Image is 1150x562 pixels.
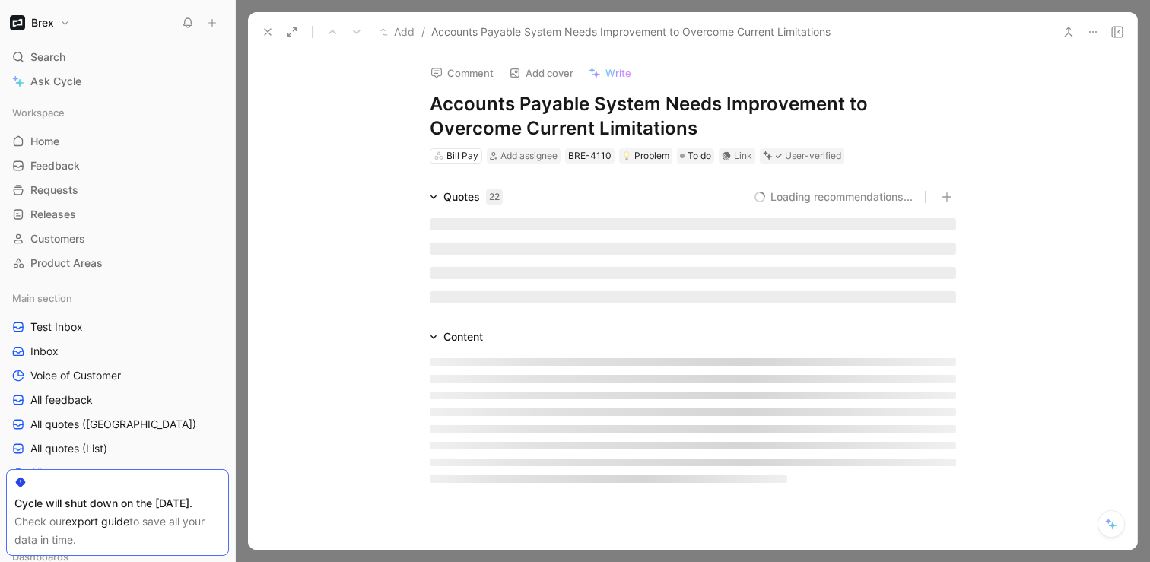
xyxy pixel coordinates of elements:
[785,148,841,164] div: User-verified
[30,256,103,271] span: Product Areas
[6,101,229,124] div: Workspace
[446,148,478,164] div: Bill Pay
[6,203,229,226] a: Releases
[568,148,612,164] div: BRE-4110
[688,148,711,164] span: To do
[65,515,129,528] a: export guide
[622,148,669,164] div: Problem
[619,148,672,164] div: 💡Problem
[6,179,229,202] a: Requests
[30,48,65,66] span: Search
[6,130,229,153] a: Home
[30,319,83,335] span: Test Inbox
[30,417,196,432] span: All quotes ([GEOGRAPHIC_DATA])
[605,66,631,80] span: Write
[30,72,81,90] span: Ask Cycle
[10,15,25,30] img: Brex
[677,148,714,164] div: To do
[30,368,121,383] span: Voice of Customer
[424,328,489,346] div: Content
[6,316,229,338] a: Test Inbox
[30,392,93,408] span: All feedback
[6,389,229,411] a: All feedback
[443,188,503,206] div: Quotes
[376,23,418,41] button: Add
[424,62,500,84] button: Comment
[754,188,913,206] button: Loading recommendations...
[30,441,107,456] span: All quotes (List)
[6,227,229,250] a: Customers
[443,328,483,346] div: Content
[6,154,229,177] a: Feedback
[6,287,229,310] div: Main section
[502,62,580,84] button: Add cover
[30,183,78,198] span: Requests
[6,364,229,387] a: Voice of Customer
[6,413,229,436] a: All quotes ([GEOGRAPHIC_DATA])
[486,189,503,205] div: 22
[6,46,229,68] div: Search
[6,252,229,275] a: Product Areas
[6,437,229,460] a: All quotes (List)
[6,340,229,363] a: Inbox
[421,23,425,41] span: /
[430,92,956,141] h1: Accounts Payable System Needs Improvement to Overcome Current Limitations
[30,231,85,246] span: Customers
[6,462,229,484] a: All requests
[431,23,831,41] span: Accounts Payable System Needs Improvement to Overcome Current Limitations
[12,105,65,120] span: Workspace
[734,148,752,164] div: Link
[12,291,72,306] span: Main section
[14,494,221,513] div: Cycle will shut down on the [DATE].
[6,70,229,93] a: Ask Cycle
[14,513,221,549] div: Check our to save all your data in time.
[30,158,80,173] span: Feedback
[582,62,638,84] button: Write
[6,287,229,533] div: Main sectionTest InboxInboxVoice of CustomerAll feedbackAll quotes ([GEOGRAPHIC_DATA])All quotes ...
[6,12,74,33] button: BrexBrex
[30,465,88,481] span: All requests
[30,134,59,149] span: Home
[500,150,558,161] span: Add assignee
[622,151,631,160] img: 💡
[30,344,59,359] span: Inbox
[31,16,54,30] h1: Brex
[424,188,509,206] div: Quotes22
[30,207,76,222] span: Releases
